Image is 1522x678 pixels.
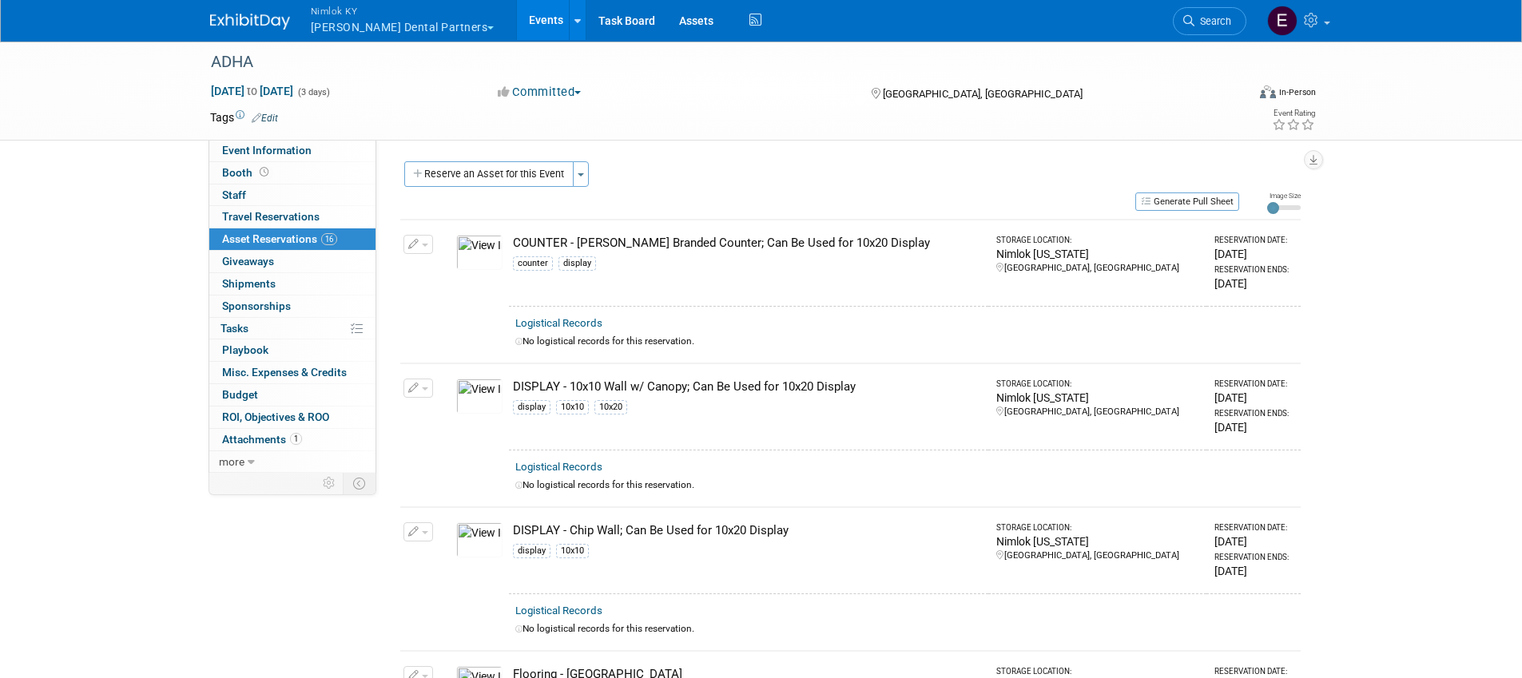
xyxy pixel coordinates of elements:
[210,109,278,125] td: Tags
[209,184,376,206] a: Staff
[1272,109,1315,117] div: Event Rating
[209,162,376,184] a: Booth
[222,232,337,245] span: Asset Reservations
[513,522,982,539] div: DISPLAY - Chip Wall; Can Be Used for 10x20 Display
[219,455,244,468] span: more
[1267,6,1297,36] img: Elizabeth Griffin
[492,84,587,101] button: Committed
[996,666,1201,677] div: Storage Location:
[1214,379,1294,390] div: Reservation Date:
[1214,522,1294,533] div: Reservation Date:
[209,251,376,272] a: Giveaways
[222,388,258,401] span: Budget
[996,406,1201,418] div: [GEOGRAPHIC_DATA], [GEOGRAPHIC_DATA]
[456,522,503,557] img: View Images
[1214,246,1294,262] div: [DATE]
[222,299,291,312] span: Sponsorships
[515,478,1294,492] div: No logistical records for this reservation.
[209,339,376,361] a: Playbook
[222,433,302,446] span: Attachments
[209,318,376,339] a: Tasks
[1214,533,1294,549] div: [DATE]
[515,461,602,473] a: Logistical Records
[210,14,290,30] img: ExhibitDay
[209,362,376,383] a: Misc. Expenses & Credits
[222,144,312,157] span: Event Information
[1214,276,1294,291] div: [DATE]
[311,2,495,19] span: Nimlok KY
[556,544,589,558] div: 10x10
[296,87,330,97] span: (3 days)
[290,433,302,445] span: 1
[556,400,589,414] div: 10x10
[209,384,376,406] a: Budget
[209,295,376,317] a: Sponsorships
[1214,552,1294,563] div: Reservation Ends:
[210,84,294,98] span: [DATE] [DATE]
[1214,666,1294,677] div: Reservation Date:
[996,379,1201,390] div: Storage Location:
[244,85,260,97] span: to
[222,343,268,356] span: Playbook
[205,48,1222,77] div: ADHA
[1260,85,1276,98] img: Format-Inperson.png
[1214,563,1294,579] div: [DATE]
[321,233,337,245] span: 16
[513,379,982,395] div: DISPLAY - 10x10 Wall w/ Canopy; Can Be Used for 10x20 Display
[996,235,1201,246] div: Storage Location:
[515,317,602,329] a: Logistical Records
[209,228,376,250] a: Asset Reservations16
[209,406,376,428] a: ROI, Objectives & ROO
[1214,390,1294,406] div: [DATE]
[1267,191,1301,200] div: Image Size
[222,188,246,201] span: Staff
[515,605,602,617] a: Logistical Records
[252,113,278,124] a: Edit
[222,410,329,423] span: ROI, Objectives & ROO
[513,235,982,252] div: COUNTER - [PERSON_NAME] Branded Counter; Can Be Used for 10x20 Display
[513,544,550,558] div: display
[996,262,1201,275] div: [GEOGRAPHIC_DATA], [GEOGRAPHIC_DATA]
[1135,192,1239,211] button: Generate Pull Sheet
[456,235,503,270] img: View Images
[1214,419,1294,435] div: [DATE]
[996,522,1201,533] div: Storage Location:
[1214,264,1294,276] div: Reservation Ends:
[221,322,248,335] span: Tasks
[316,473,344,494] td: Personalize Event Tab Strip
[515,622,1294,636] div: No logistical records for this reservation.
[996,533,1201,549] div: Nimlok [US_STATE]
[594,400,627,414] div: 10x20
[222,210,320,223] span: Travel Reservations
[209,206,376,228] a: Travel Reservations
[1214,408,1294,419] div: Reservation Ends:
[222,366,347,379] span: Misc. Expenses & Credits
[513,400,550,414] div: display
[209,140,376,161] a: Event Information
[256,166,272,178] span: Booth not reserved yet
[1214,235,1294,246] div: Reservation Date:
[558,256,596,271] div: display
[343,473,376,494] td: Toggle Event Tabs
[996,549,1201,562] div: [GEOGRAPHIC_DATA], [GEOGRAPHIC_DATA]
[996,246,1201,262] div: Nimlok [US_STATE]
[513,256,553,271] div: counter
[209,273,376,295] a: Shipments
[404,161,574,187] button: Reserve an Asset for this Event
[1152,83,1317,107] div: Event Format
[515,335,1294,348] div: No logistical records for this reservation.
[996,390,1201,406] div: Nimlok [US_STATE]
[1194,15,1231,27] span: Search
[1173,7,1246,35] a: Search
[1278,86,1316,98] div: In-Person
[209,451,376,473] a: more
[883,88,1083,100] span: [GEOGRAPHIC_DATA], [GEOGRAPHIC_DATA]
[222,166,272,179] span: Booth
[456,379,503,414] img: View Images
[209,429,376,450] a: Attachments1
[222,277,276,290] span: Shipments
[222,255,274,268] span: Giveaways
